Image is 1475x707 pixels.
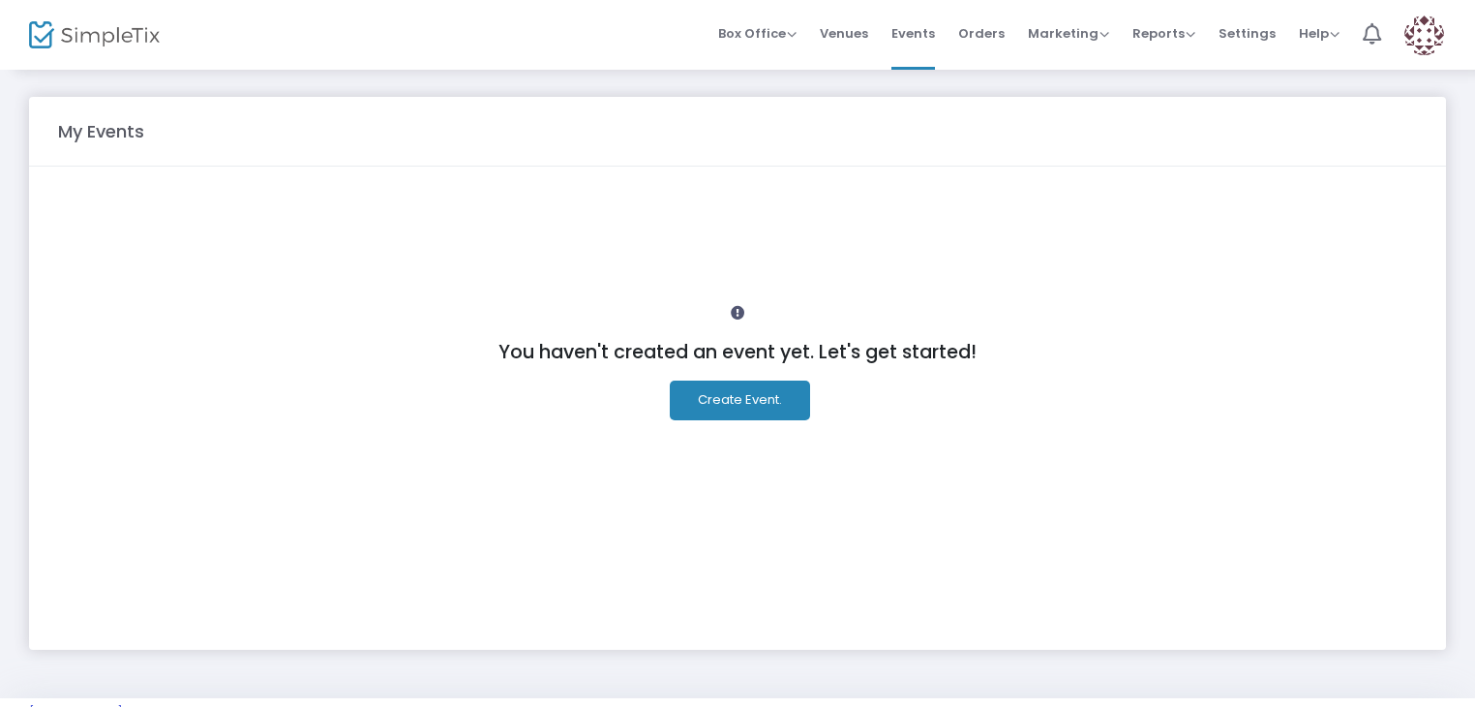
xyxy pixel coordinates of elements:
span: Events [891,9,935,58]
span: Reports [1132,24,1195,43]
m-panel-title: My Events [48,118,154,144]
span: Orders [958,9,1005,58]
span: Box Office [718,24,797,43]
span: Help [1299,24,1340,43]
h4: You haven't created an event yet. Let's get started! [68,341,1407,363]
button: Create Event. [670,381,810,420]
span: Venues [820,9,868,58]
span: Settings [1219,9,1276,58]
span: Marketing [1028,24,1109,43]
m-panel-header: My Events [29,97,1446,167]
